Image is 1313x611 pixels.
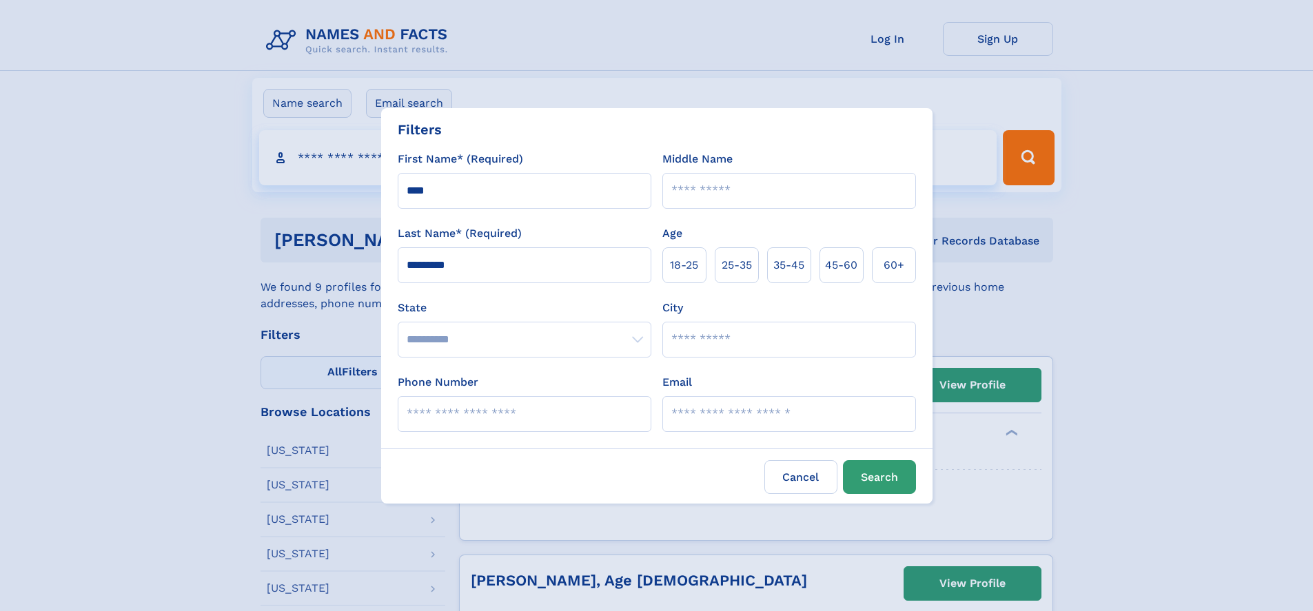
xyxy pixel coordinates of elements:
span: 45‑60 [825,257,857,273]
label: Email [662,374,692,391]
span: 60+ [884,257,904,273]
label: Phone Number [398,374,478,391]
label: City [662,300,683,316]
span: 18‑25 [670,257,698,273]
span: 25‑35 [722,257,752,273]
label: Last Name* (Required) [398,225,522,242]
label: State [398,300,651,316]
span: 35‑45 [773,257,804,273]
label: Middle Name [662,151,733,167]
label: First Name* (Required) [398,151,523,167]
button: Search [843,460,916,494]
label: Cancel [764,460,837,494]
label: Age [662,225,682,242]
div: Filters [398,119,442,140]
